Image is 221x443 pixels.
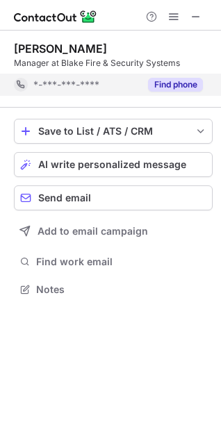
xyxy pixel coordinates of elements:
[14,219,213,244] button: Add to email campaign
[14,185,213,210] button: Send email
[36,283,207,296] span: Notes
[36,256,207,268] span: Find work email
[14,252,213,271] button: Find work email
[38,226,148,237] span: Add to email campaign
[38,126,188,137] div: Save to List / ATS / CRM
[14,8,97,25] img: ContactOut v5.3.10
[14,119,213,144] button: save-profile-one-click
[38,192,91,203] span: Send email
[14,57,213,69] div: Manager at Blake Fire & Security Systems
[148,78,203,92] button: Reveal Button
[14,152,213,177] button: AI write personalized message
[14,280,213,299] button: Notes
[14,42,107,56] div: [PERSON_NAME]
[38,159,186,170] span: AI write personalized message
